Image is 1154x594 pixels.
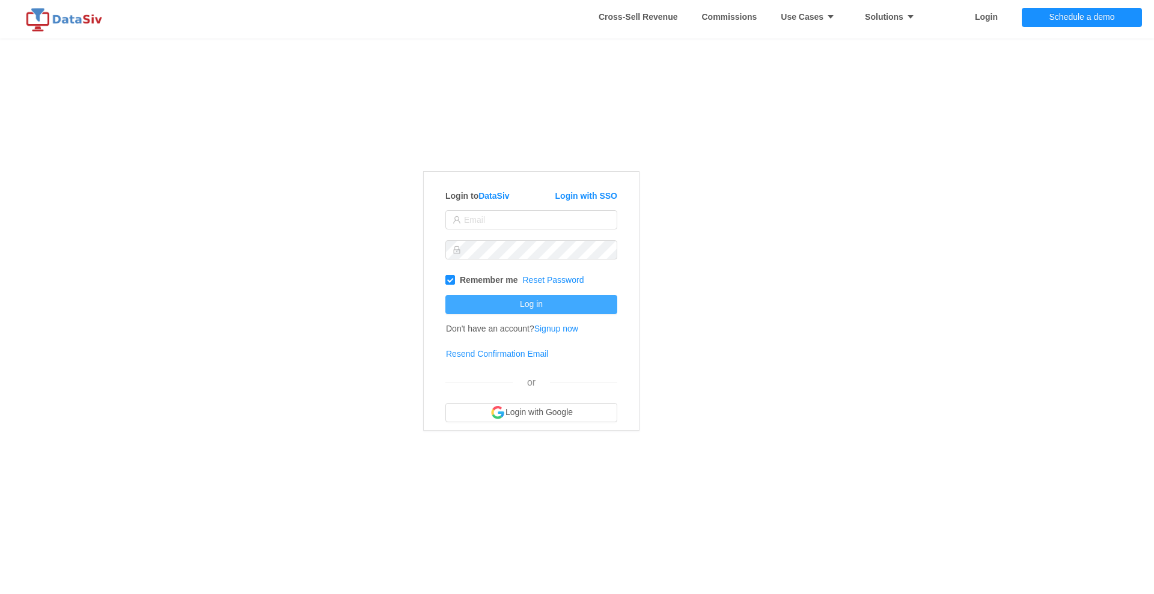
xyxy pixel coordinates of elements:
a: Resend Confirmation Email [446,349,548,359]
span: or [527,377,536,387]
img: logo [24,8,108,32]
i: icon: caret-down [823,13,835,21]
button: Log in [445,295,617,314]
i: icon: lock [453,246,461,254]
strong: Use Cases [781,12,841,22]
i: icon: caret-down [903,13,915,21]
input: Email [445,210,617,229]
a: Login with SSO [555,191,617,201]
i: icon: user [453,216,461,224]
td: Don't have an account? [445,316,579,341]
strong: Login to [445,191,510,201]
button: Schedule a demo [1022,8,1142,27]
button: Login with Google [445,403,617,422]
strong: Remember me [460,275,518,285]
a: Reset Password [523,275,584,285]
strong: Solutions [865,12,921,22]
a: Signup now [534,324,578,333]
a: DataSiv [478,191,509,201]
